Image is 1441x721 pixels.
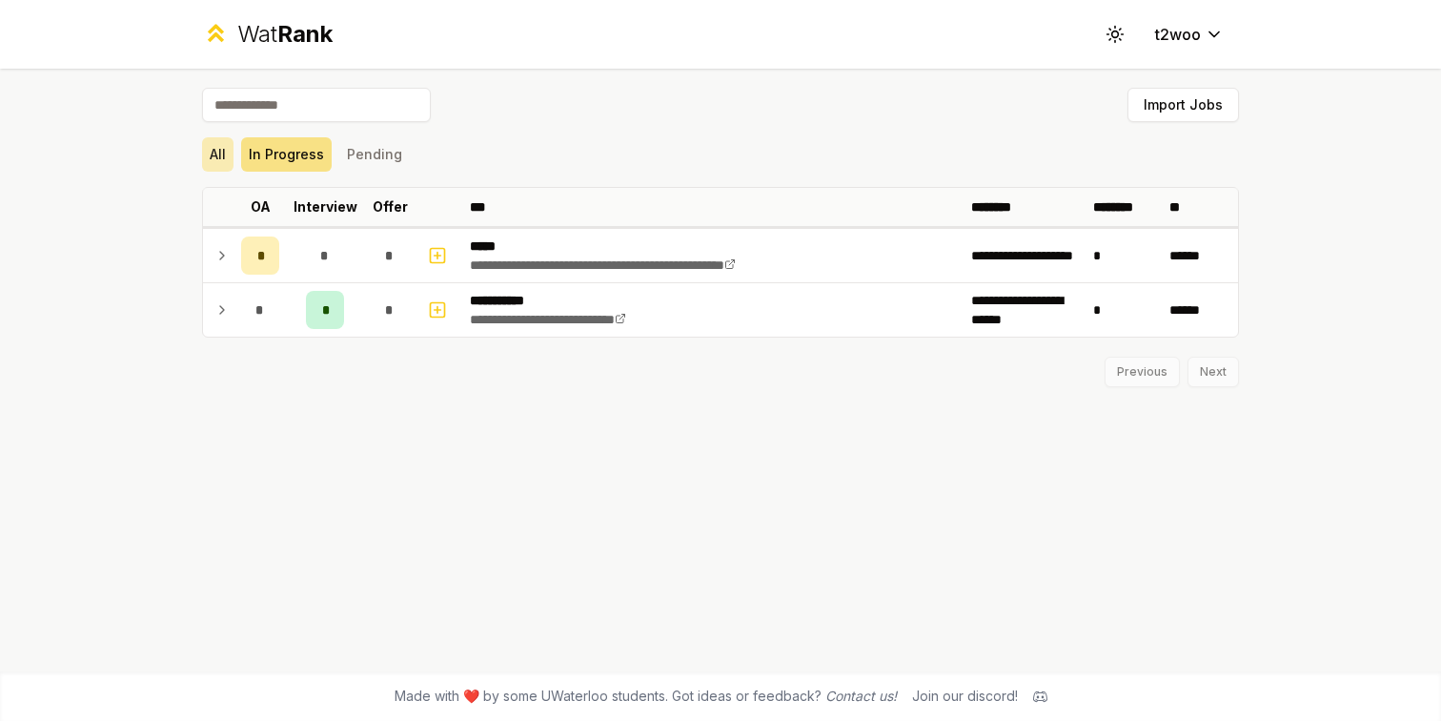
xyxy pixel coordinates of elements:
a: WatRank [202,19,333,50]
p: Offer [373,197,408,216]
button: All [202,137,233,172]
div: Join our discord! [912,687,1018,706]
button: Pending [339,137,410,172]
p: Interview [294,197,357,216]
div: Wat [237,19,333,50]
span: Rank [277,20,333,48]
button: In Progress [241,137,332,172]
button: t2woo [1140,17,1239,51]
button: Import Jobs [1127,88,1239,122]
span: Made with ❤️ by some UWaterloo students. Got ideas or feedback? [395,687,897,706]
span: t2woo [1155,23,1201,46]
p: OA [251,197,271,216]
a: Contact us! [825,688,897,704]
